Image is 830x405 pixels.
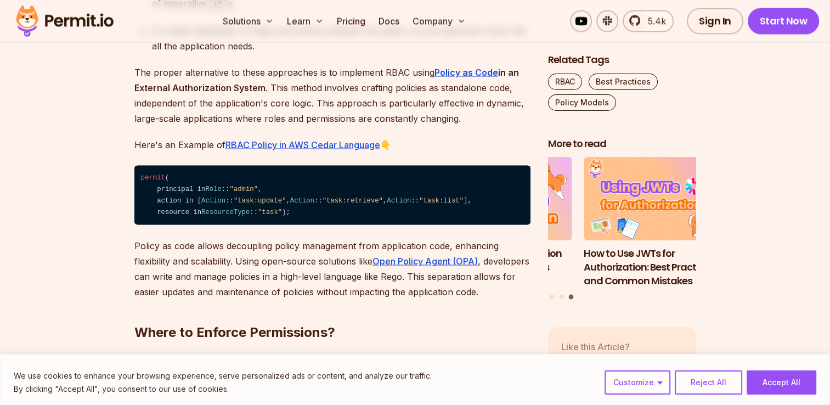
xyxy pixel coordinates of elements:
[687,8,743,34] a: Sign In
[374,10,404,32] a: Docs
[548,53,696,66] h2: Related Tags
[434,66,498,77] a: Policy as Code
[584,157,732,240] img: How to Use JWTs for Authorization: Best Practices and Common Mistakes
[14,383,432,396] p: By clicking "Accept All", you consent to our use of cookies.
[641,14,666,27] span: 5.4k
[605,370,670,395] button: Customize
[258,208,282,216] span: "task"
[748,8,820,34] a: Start Now
[584,246,732,287] h3: How to Use JWTs for Authorization: Best Practices and Common Mistakes
[134,165,530,225] code: ( principal in :: , action in [ :: , :: , :: ], resource in :: );
[424,246,572,274] h3: Implementing Authentication and Authorization in Next.js
[225,139,380,150] a: RBAC Policy in AWS Cedar Language
[387,196,411,204] span: Action
[584,157,732,288] a: How to Use JWTs for Authorization: Best Practices and Common MistakesHow to Use JWTs for Authoriz...
[675,370,742,395] button: Reject All
[234,196,286,204] span: "task:update"
[134,66,519,93] strong: in an External Authorization System
[560,294,564,299] button: Go to slide 2
[747,370,816,395] button: Accept All
[134,64,530,126] p: The proper alternative to these approaches is to implement RBAC using . This method involves craf...
[569,294,574,299] button: Go to slide 3
[134,238,530,299] p: Policy as code allows decoupling policy management from application code, enhancing flexibility a...
[134,137,530,152] p: Here's an Example of 👇
[141,173,165,181] span: permit
[201,208,250,216] span: ResourceType
[550,294,554,299] button: Go to slide 1
[424,157,572,288] li: 2 of 3
[372,255,478,266] a: Open Policy Agent (OPA)
[218,10,278,32] button: Solutions
[11,2,118,40] img: Permit logo
[283,10,328,32] button: Learn
[548,157,696,301] div: Posts
[323,196,383,204] span: "task:retrieve"
[229,185,257,193] span: "admin"
[290,196,314,204] span: Action
[419,196,464,204] span: "task:list"
[408,10,470,32] button: Company
[548,137,696,150] h2: More to read
[589,73,658,89] a: Best Practices
[561,340,643,353] p: Like this Article?
[14,369,432,383] p: We use cookies to enhance your browsing experience, serve personalized ads or content, and analyz...
[424,157,572,240] img: Implementing Authentication and Authorization in Next.js
[548,73,582,89] a: RBAC
[332,10,370,32] a: Pricing
[548,94,616,110] a: Policy Models
[201,196,225,204] span: Action
[134,324,335,340] strong: Where to Enforce Permissions?
[584,157,732,288] li: 3 of 3
[205,185,221,193] span: Role
[623,10,674,32] a: 5.4k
